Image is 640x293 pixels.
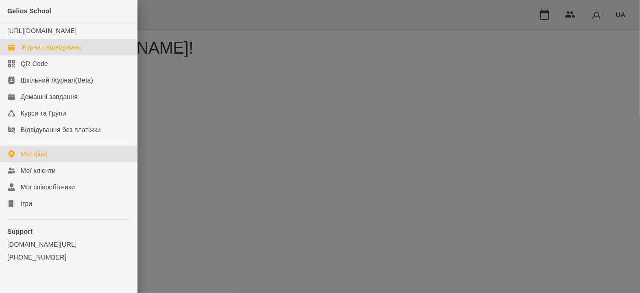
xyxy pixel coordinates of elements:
div: Відвідування без платіжки [21,125,101,134]
div: Мої співробітники [21,182,75,192]
div: Ігри [21,199,32,208]
span: Gelios School [7,7,51,15]
a: [DOMAIN_NAME][URL] [7,240,130,249]
div: Мої клієнти [21,166,55,175]
div: Курси та Групи [21,109,66,118]
div: QR Code [21,59,48,68]
a: [URL][DOMAIN_NAME] [7,27,77,34]
a: [PHONE_NUMBER] [7,253,130,262]
p: Support [7,227,130,236]
div: Шкільний Журнал(Beta) [21,76,93,85]
div: Журнал відвідувань [21,43,82,52]
div: Домашні завдання [21,92,77,101]
div: Мої філії [21,149,48,159]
